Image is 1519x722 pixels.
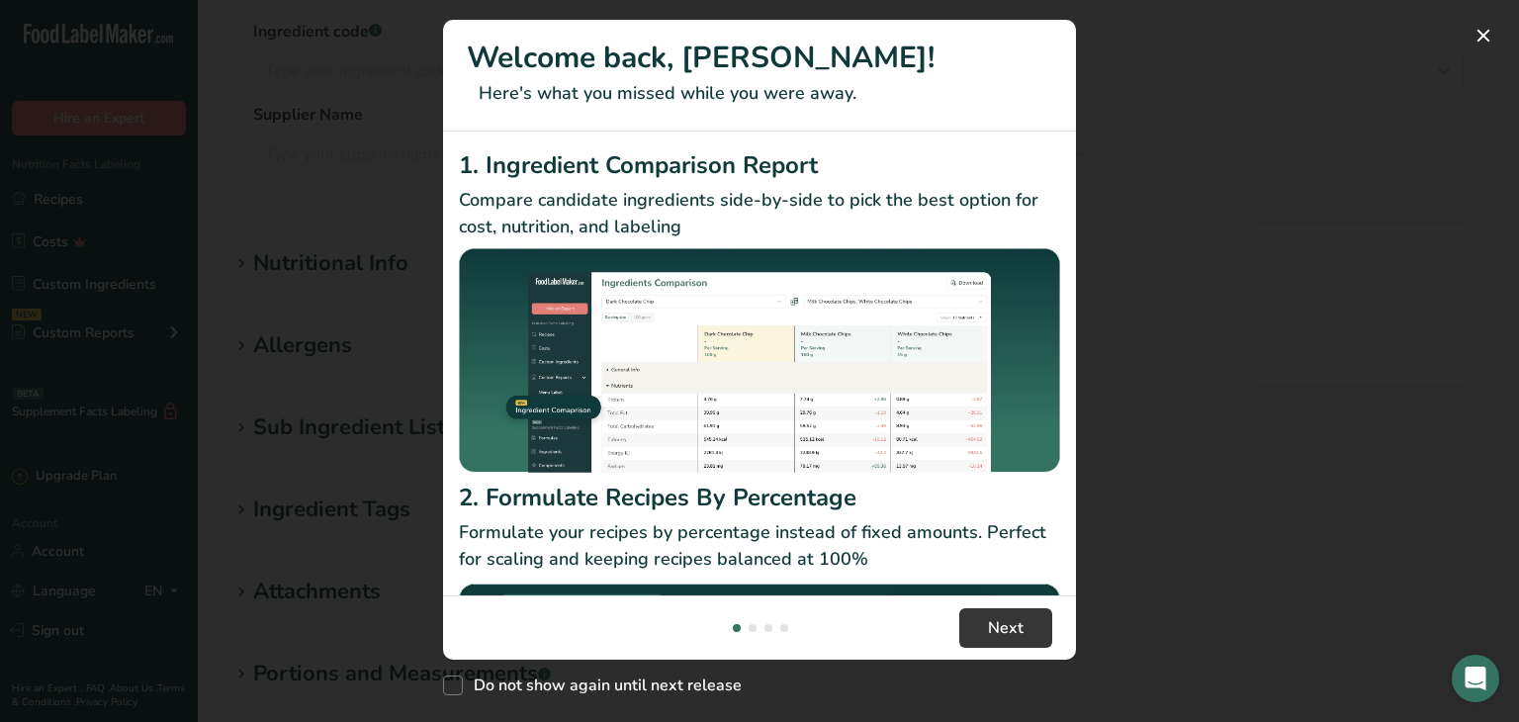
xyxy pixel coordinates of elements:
[467,36,1052,80] h1: Welcome back, [PERSON_NAME]!
[463,676,742,695] span: Do not show again until next release
[959,608,1052,648] button: Next
[459,248,1060,473] img: Ingredient Comparison Report
[459,519,1060,573] p: Formulate your recipes by percentage instead of fixed amounts. Perfect for scaling and keeping re...
[459,187,1060,240] p: Compare candidate ingredients side-by-side to pick the best option for cost, nutrition, and labeling
[988,616,1024,640] span: Next
[1452,655,1499,702] div: Open Intercom Messenger
[459,480,1060,515] h2: 2. Formulate Recipes By Percentage
[459,147,1060,183] h2: 1. Ingredient Comparison Report
[467,80,1052,107] p: Here's what you missed while you were away.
